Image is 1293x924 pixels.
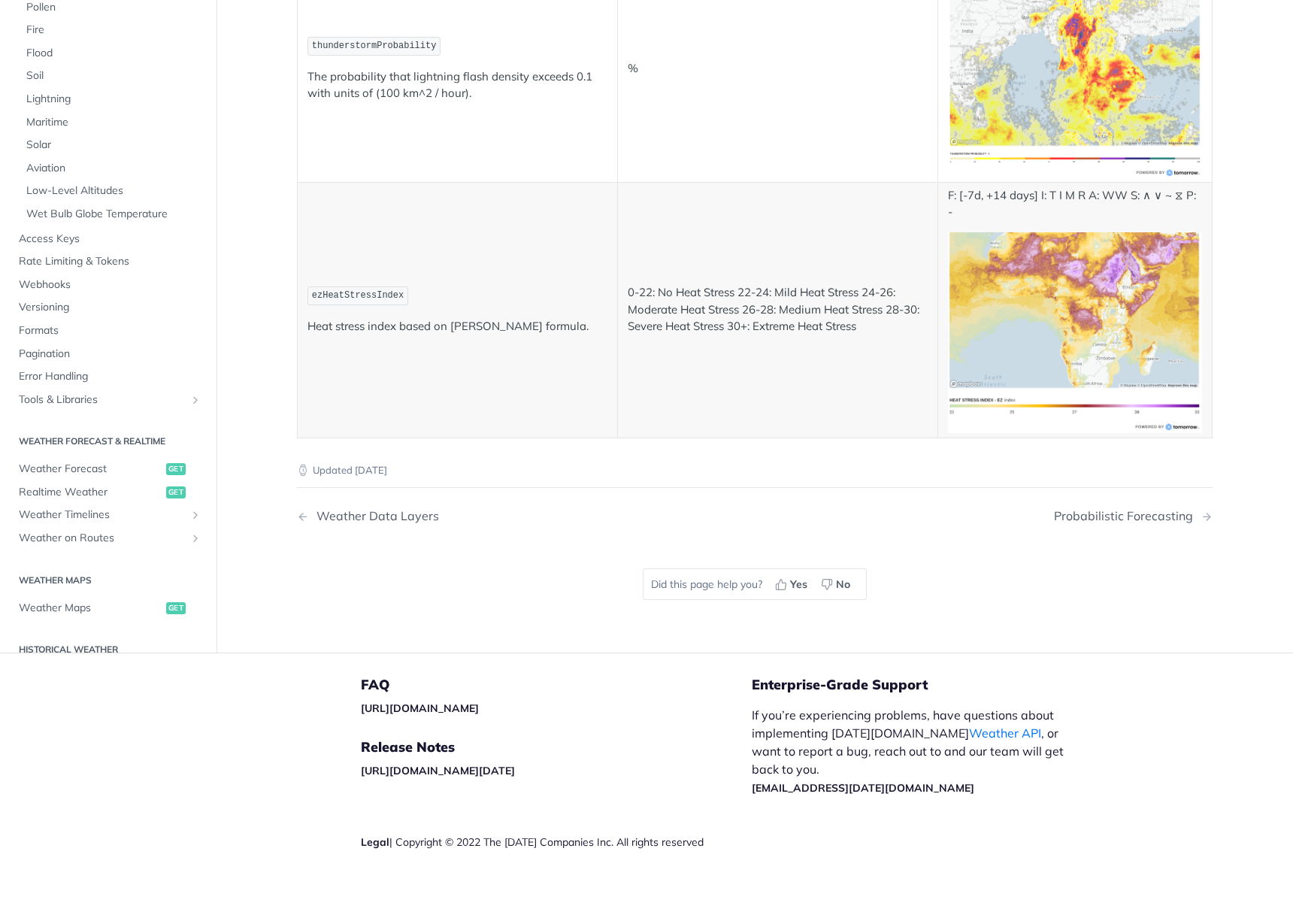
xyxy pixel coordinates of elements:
[19,180,205,203] a: Low-Level Altitudes
[297,509,689,523] a: Previous Page: Weather Data Layers
[19,347,201,362] span: Pagination
[26,184,201,199] span: Low-Level Altitudes
[26,115,201,130] span: Maritime
[166,486,186,498] span: get
[26,92,201,107] span: Lightning
[19,301,201,316] span: Versioning
[11,365,205,388] a: Error Handling
[166,463,186,475] span: get
[19,254,201,269] span: Rate Limiting & Tokens
[307,318,607,335] p: Heat stress index based on [PERSON_NAME] formula.
[19,157,205,180] a: Aviation
[309,509,439,523] div: Weather Data Layers
[11,504,205,527] a: Weather TimelinesShow subpages for Weather Timelines
[948,324,1202,338] span: Expand image
[948,74,1202,89] span: Expand image
[770,573,816,595] button: Yes
[11,574,205,587] h2: Weather Maps
[11,343,205,365] a: Pagination
[19,392,186,407] span: Tools & Libraries
[836,577,850,592] span: No
[26,23,201,38] span: Fire
[189,510,201,522] button: Show subpages for Weather Timelines
[11,274,205,296] a: Webhooks
[297,494,1213,538] nav: Pagination Controls
[312,41,437,51] span: thunderstormProbability
[312,290,404,301] span: ezHeatStressIndex
[752,781,974,795] a: [EMAIL_ADDRESS][DATE][DOMAIN_NAME]
[19,134,205,156] a: Solar
[26,161,201,176] span: Aviation
[11,481,205,504] a: Realtime Weatherget
[816,573,858,595] button: No
[643,568,867,600] div: Did this page help you?
[19,462,162,477] span: Weather Forecast
[11,435,205,448] h2: Weather Forecast & realtime
[361,676,752,694] h5: FAQ
[307,68,607,102] p: The probability that lightning flash density exceeds 0.1 with units of (100 km^2 / hour).
[11,297,205,320] a: Versioning
[948,187,1202,221] p: F: [-7d, +14 days] I: T I M R A: WW S: ∧ ∨ ~ ⧖ P: -
[26,46,201,61] span: Flood
[11,597,205,620] a: Weather Mapsget
[361,835,389,849] a: Legal
[11,320,205,342] a: Formats
[361,764,515,777] a: [URL][DOMAIN_NAME][DATE]
[19,88,205,111] a: Lightning
[628,60,928,77] p: %
[361,701,479,715] a: [URL][DOMAIN_NAME]
[11,228,205,250] a: Access Keys
[19,19,205,41] a: Fire
[1054,509,1213,523] a: Next Page: Probabilistic Forecasting
[11,250,205,273] a: Rate Limiting & Tokens
[19,232,201,247] span: Access Keys
[19,277,201,292] span: Webhooks
[26,207,201,222] span: Wet Bulb Globe Temperature
[26,138,201,153] span: Solar
[26,69,201,84] span: Soil
[11,389,205,411] a: Tools & LibrariesShow subpages for Tools & Libraries
[361,738,752,756] h5: Release Notes
[189,532,201,544] button: Show subpages for Weather on Routes
[19,111,205,134] a: Maritime
[790,577,807,592] span: Yes
[166,602,186,614] span: get
[19,531,186,546] span: Weather on Routes
[19,369,201,384] span: Error Handling
[628,284,928,335] p: 0-22: No Heat Stress 22-24: Mild Heat Stress 24-26: Moderate Heat Stress 26-28: Medium Heat Stres...
[11,458,205,480] a: Weather Forecastget
[11,527,205,550] a: Weather on RoutesShow subpages for Weather on Routes
[1054,509,1201,523] div: Probabilistic Forecasting
[19,42,205,65] a: Flood
[752,706,1080,796] p: If you’re experiencing problems, have questions about implementing [DATE][DOMAIN_NAME] , or want ...
[19,323,201,338] span: Formats
[19,601,162,616] span: Weather Maps
[19,508,186,523] span: Weather Timelines
[19,65,205,88] a: Soil
[297,463,1213,478] p: Updated [DATE]
[752,676,1104,694] h5: Enterprise-Grade Support
[969,726,1041,741] a: Weather API
[19,485,162,500] span: Realtime Weather
[19,203,205,226] a: Wet Bulb Globe Temperature
[361,835,752,850] div: | Copyright © 2022 The [DATE] Companies Inc. All rights reserved
[11,643,205,656] h2: Historical Weather
[189,394,201,406] button: Show subpages for Tools & Libraries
